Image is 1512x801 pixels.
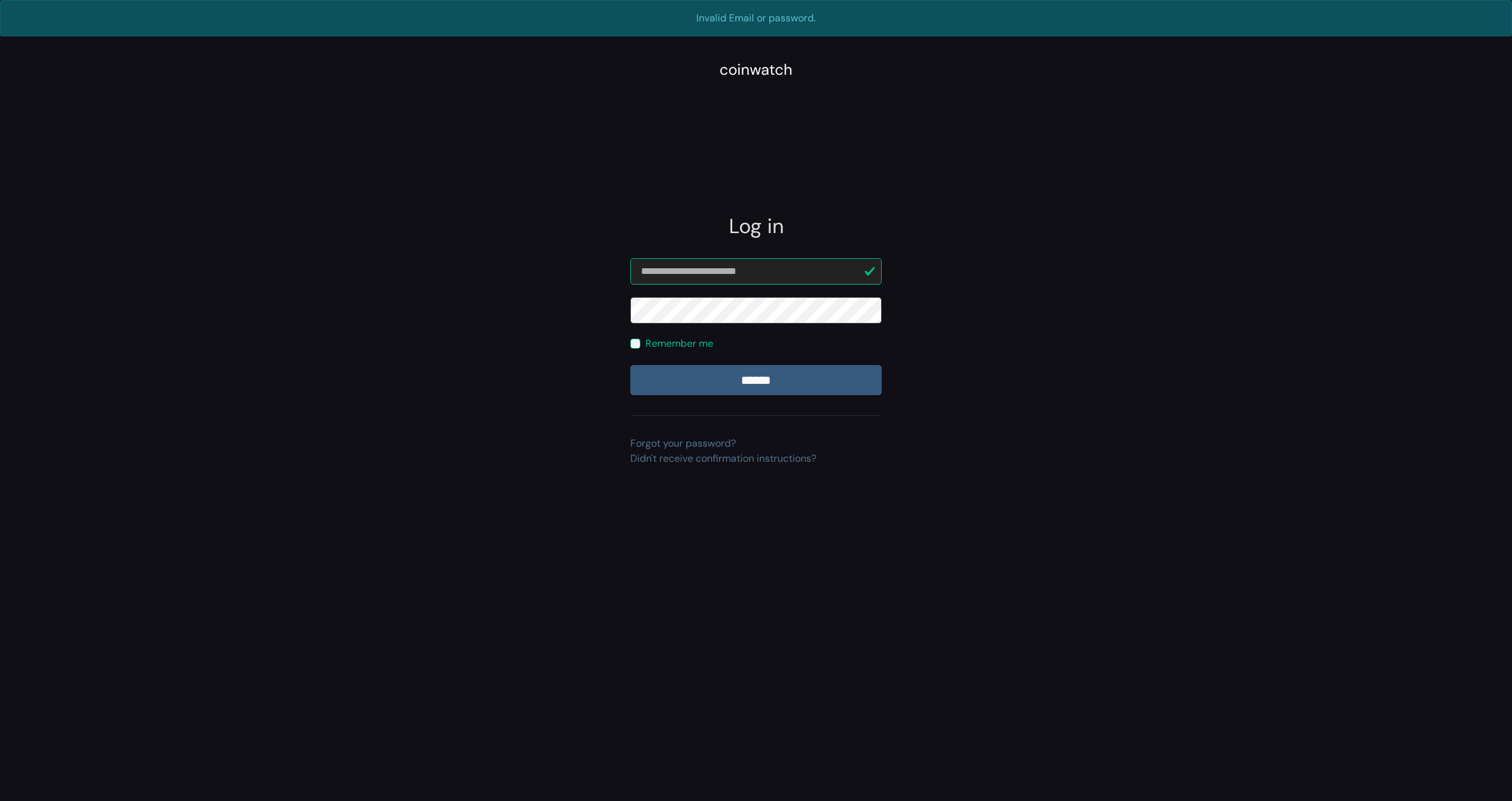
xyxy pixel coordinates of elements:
a: Forgot your password? [630,437,736,450]
label: Remember me [645,336,713,351]
a: coinwatch [720,65,792,78]
a: Didn't receive confirmation instructions? [630,452,816,465]
h2: Log in [630,214,882,238]
div: coinwatch [720,58,792,81]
